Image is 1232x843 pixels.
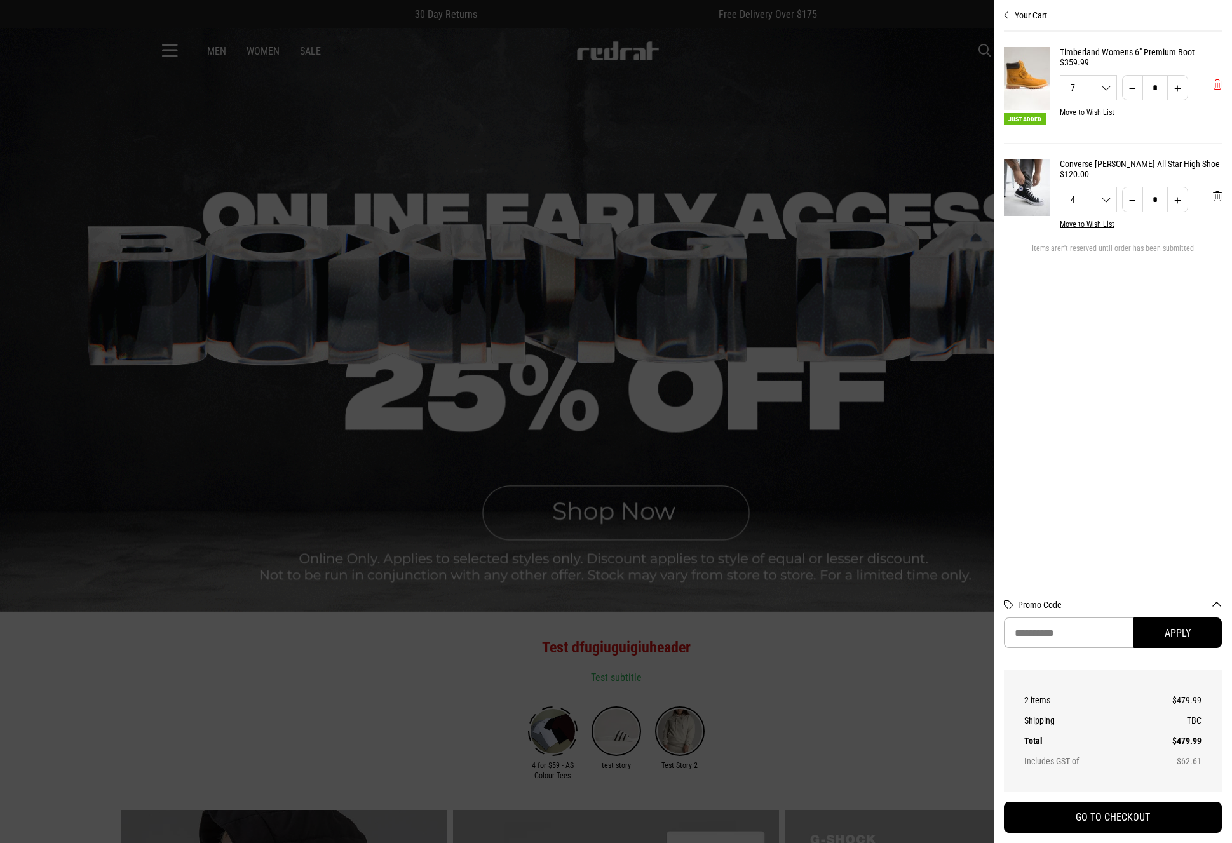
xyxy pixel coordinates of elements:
th: Shipping [1024,710,1140,731]
span: 7 [1060,83,1116,92]
input: Quantity [1142,75,1168,100]
td: $479.99 [1140,731,1202,751]
button: Decrease quantity [1122,75,1143,100]
img: Converse Chuck Taylor All Star High Shoe [1004,159,1050,216]
div: $359.99 [1060,57,1222,67]
button: GO TO CHECKOUT [1004,802,1222,833]
a: Converse [PERSON_NAME] All Star High Shoe [1060,159,1222,169]
input: Quantity [1142,187,1168,212]
th: Includes GST of [1024,751,1140,771]
td: $479.99 [1140,690,1202,710]
span: 4 [1060,195,1116,204]
img: Timberland Womens 6" Premium Boot [1004,47,1050,110]
div: $120.00 [1060,169,1222,179]
button: 'Remove from cart [1203,180,1232,212]
input: Promo Code [1004,617,1133,648]
td: TBC [1140,710,1202,731]
div: Items aren't reserved until order has been submitted [1004,244,1222,263]
th: 2 items [1024,690,1140,710]
button: Apply [1133,617,1222,648]
button: Move to Wish List [1060,220,1114,229]
button: Decrease quantity [1122,187,1143,212]
a: Timberland Womens 6" Premium Boot [1060,47,1222,57]
button: Promo Code [1018,600,1222,610]
button: Increase quantity [1167,187,1188,212]
span: Just Added [1004,113,1046,125]
th: Total [1024,731,1140,751]
td: $62.61 [1140,751,1202,771]
button: Increase quantity [1167,75,1188,100]
button: Move to Wish List [1060,108,1114,117]
button: 'Remove from cart [1203,69,1232,100]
